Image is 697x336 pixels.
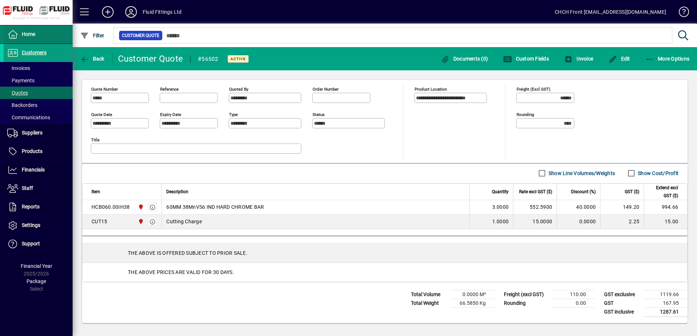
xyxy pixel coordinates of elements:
[600,215,644,229] td: 2.25
[644,307,688,316] td: 1287.61
[644,200,687,215] td: 994.66
[551,299,595,307] td: 0.00
[136,203,144,211] span: FLUID FITTINGS CHRISTCHURCH
[4,124,73,142] a: Suppliers
[636,170,678,177] label: Show Cost/Profit
[78,29,106,42] button: Filter
[91,86,118,91] mat-label: Quote number
[562,52,595,65] button: Invoice
[91,188,100,196] span: Item
[91,137,99,142] mat-label: Title
[625,188,639,196] span: GST ($)
[451,290,494,299] td: 0.0000 M³
[91,112,112,117] mat-label: Quote date
[4,235,73,253] a: Support
[82,244,687,262] div: THE ABOVE IS OFFERED SUBJECT TO PRIOR SALE.
[22,31,35,37] span: Home
[4,62,73,74] a: Invoices
[555,6,666,18] div: CHCH Front [EMAIL_ADDRESS][DOMAIN_NAME]
[547,170,615,177] label: Show Line Volumes/Weights
[166,188,188,196] span: Description
[608,56,630,62] span: Edit
[600,307,644,316] td: GST inclusive
[229,86,248,91] mat-label: Quoted by
[600,290,644,299] td: GST exclusive
[407,290,451,299] td: Total Volume
[22,167,45,173] span: Financials
[551,290,595,299] td: 110.00
[644,215,687,229] td: 15.00
[7,102,37,108] span: Backorders
[441,56,488,62] span: Documents (0)
[22,130,42,136] span: Suppliers
[73,52,113,65] app-page-header-button: Back
[78,52,106,65] button: Back
[198,53,219,65] div: #56502
[648,184,678,200] span: Extend excl GST ($)
[415,86,447,91] mat-label: Product location
[4,142,73,161] a: Products
[518,218,552,225] div: 15.0000
[166,218,202,225] span: Cutting Charge
[500,299,551,307] td: Rounding
[644,290,688,299] td: 1119.66
[557,200,600,215] td: 40.0000
[22,222,40,228] span: Settings
[82,263,687,282] div: THE ABOVE PRICES ARE VALID FOR 30 DAYS.
[451,299,494,307] td: 66.5850 Kg
[4,179,73,198] a: Staff
[7,78,34,83] span: Payments
[91,218,107,225] div: CUT15
[91,203,130,211] div: HCB060.00IH38
[22,50,46,55] span: Customers
[4,25,73,43] a: Home
[557,215,600,229] td: 0.0000
[644,52,692,65] button: More Options
[4,99,73,111] a: Backorders
[4,87,73,99] a: Quotes
[22,241,40,246] span: Support
[517,112,534,117] mat-label: Rounding
[80,33,105,38] span: Filter
[27,278,46,284] span: Package
[673,1,688,25] a: Knowledge Base
[439,52,490,65] button: Documents (0)
[501,52,551,65] button: Custom Fields
[500,290,551,299] td: Freight (excl GST)
[571,188,596,196] span: Discount (%)
[600,200,644,215] td: 149.20
[96,5,119,18] button: Add
[166,203,264,211] span: 60MM 38MnVS6 IND HARD CHROME BAR
[4,74,73,87] a: Payments
[160,112,181,117] mat-label: Expiry date
[4,161,73,179] a: Financials
[607,52,632,65] button: Edit
[644,299,688,307] td: 167.95
[564,56,593,62] span: Invoice
[600,299,644,307] td: GST
[4,111,73,124] a: Communications
[231,57,246,61] span: Active
[7,115,50,120] span: Communications
[118,53,183,65] div: Customer Quote
[160,86,179,91] mat-label: Reference
[229,112,238,117] mat-label: Type
[4,216,73,235] a: Settings
[313,112,325,117] mat-label: Status
[22,185,33,191] span: Staff
[407,299,451,307] td: Total Weight
[492,188,509,196] span: Quantity
[492,203,509,211] span: 3.0000
[519,188,552,196] span: Rate excl GST ($)
[517,86,550,91] mat-label: Freight (excl GST)
[7,65,30,71] span: Invoices
[503,56,549,62] span: Custom Fields
[136,217,144,225] span: FLUID FITTINGS CHRISTCHURCH
[122,32,159,39] span: Customer Quote
[313,86,339,91] mat-label: Order number
[645,56,690,62] span: More Options
[492,218,509,225] span: 1.0000
[119,5,143,18] button: Profile
[7,90,28,96] span: Quotes
[22,204,40,210] span: Reports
